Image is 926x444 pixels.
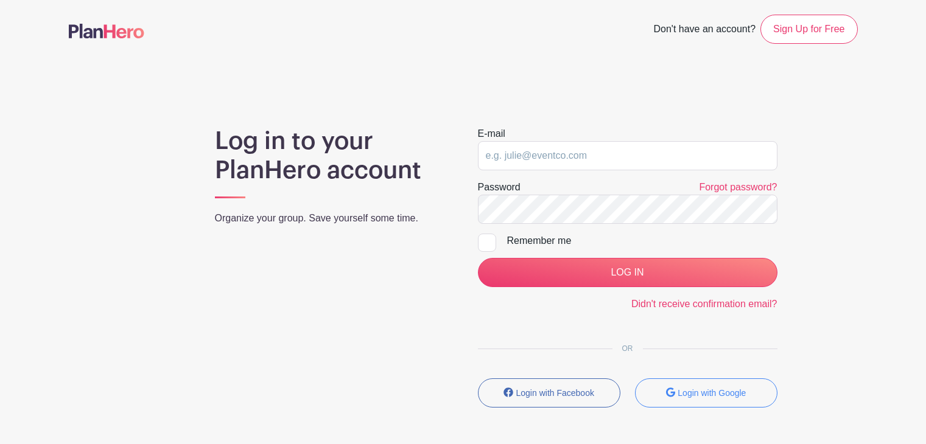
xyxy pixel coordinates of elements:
img: logo-507f7623f17ff9eddc593b1ce0a138ce2505c220e1c5a4e2b4648c50719b7d32.svg [69,24,144,38]
span: Don't have an account? [653,17,756,44]
small: Login with Google [678,388,746,398]
a: Sign Up for Free [760,15,857,44]
div: Remember me [507,234,777,248]
input: e.g. julie@eventco.com [478,141,777,170]
a: Forgot password? [699,182,777,192]
button: Login with Google [635,378,777,408]
h1: Log in to your PlanHero account [215,127,449,185]
label: E-mail [478,127,505,141]
small: Login with Facebook [516,388,594,398]
a: Didn't receive confirmation email? [631,299,777,309]
button: Login with Facebook [478,378,620,408]
p: Organize your group. Save yourself some time. [215,211,449,226]
span: OR [612,344,643,353]
input: LOG IN [478,258,777,287]
label: Password [478,180,521,195]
